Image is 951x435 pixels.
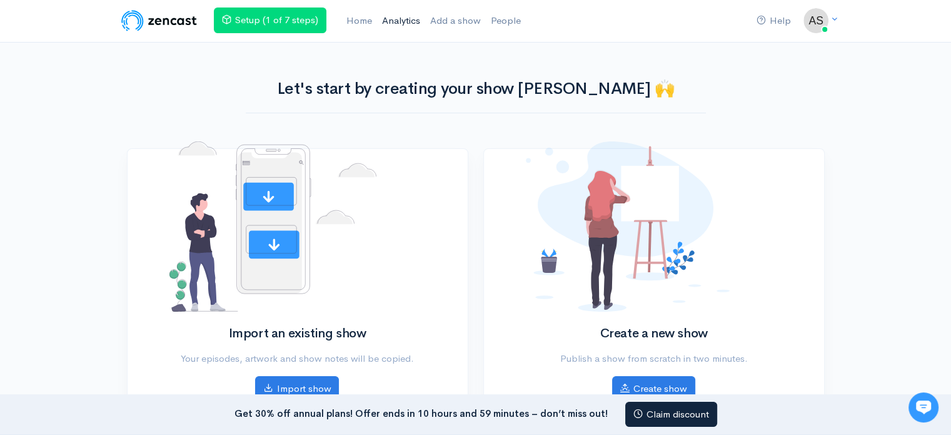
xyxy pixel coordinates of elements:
img: ... [803,8,828,33]
a: Analytics [377,8,425,34]
a: Import show [255,376,339,402]
h1: Hi 👋 [19,61,231,81]
a: Help [752,8,796,34]
a: Add a show [425,8,486,34]
iframe: gist-messenger-bubble-iframe [908,392,938,422]
a: People [486,8,526,34]
a: Create show [612,376,695,402]
img: No shows added [526,141,730,312]
h2: Just let us know if you need anything and we'll be happy to help! 🙂 [19,83,231,143]
h2: Import an existing show [169,327,425,340]
p: Find an answer quickly [17,215,233,230]
h2: Create a new show [526,327,782,340]
p: Your episodes, artwork and show notes will be copied. [169,352,425,366]
a: Home [341,8,377,34]
strong: Get 30% off annual plans! Offer ends in 10 hours and 59 minutes – don’t miss out! [234,407,608,419]
img: No shows added [169,141,377,312]
input: Search articles [36,235,223,260]
a: Setup (1 of 7 steps) [214,8,326,33]
h1: Let's start by creating your show [PERSON_NAME] 🙌 [246,80,706,98]
p: Publish a show from scratch in two minutes. [526,352,782,366]
img: ZenCast Logo [119,8,199,33]
button: New conversation [19,166,231,191]
a: Claim discount [625,402,717,427]
span: New conversation [81,173,150,183]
